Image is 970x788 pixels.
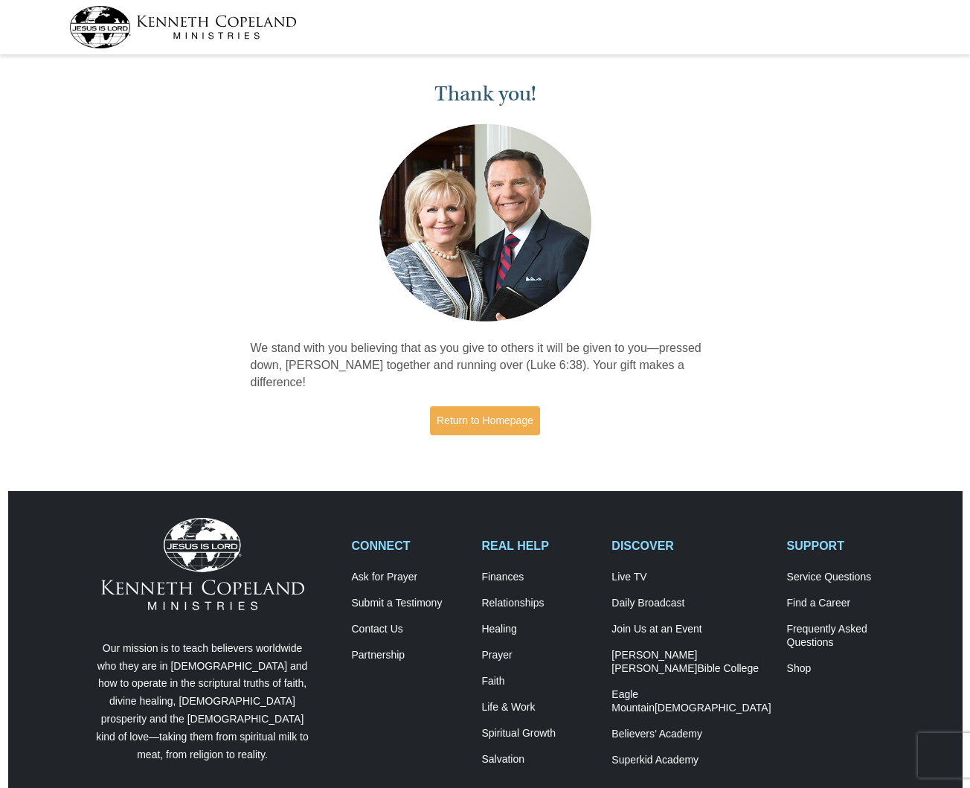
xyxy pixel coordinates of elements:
[352,539,466,553] h2: CONNECT
[376,121,595,325] img: Kenneth and Gloria
[611,571,771,584] a: Live TV
[611,539,771,553] h2: DISCOVER
[352,571,466,584] a: Ask for Prayer
[787,662,902,676] a: Shop
[611,623,771,636] a: Join Us at an Event
[611,649,771,676] a: [PERSON_NAME] [PERSON_NAME]Bible College
[430,406,540,435] a: Return to Homepage
[655,702,771,714] span: [DEMOGRAPHIC_DATA]
[481,597,596,610] a: Relationships
[481,539,596,553] h2: REAL HELP
[481,571,596,584] a: Finances
[352,597,466,610] a: Submit a Testimony
[251,82,720,106] h1: Thank you!
[352,649,466,662] a: Partnership
[93,640,312,764] p: Our mission is to teach believers worldwide who they are in [DEMOGRAPHIC_DATA] and how to operate...
[611,728,771,741] a: Believers’ Academy
[481,753,596,766] a: Salvation
[481,623,596,636] a: Healing
[611,688,771,715] a: Eagle Mountain[DEMOGRAPHIC_DATA]
[481,649,596,662] a: Prayer
[481,675,596,688] a: Faith
[611,597,771,610] a: Daily Broadcast
[481,701,596,714] a: Life & Work
[787,623,902,650] a: Frequently AskedQuestions
[787,597,902,610] a: Find a Career
[69,6,297,48] img: kcm-header-logo.svg
[481,727,596,740] a: Spiritual Growth
[251,340,720,391] p: We stand with you believing that as you give to others it will be given to you—pressed down, [PER...
[352,623,466,636] a: Contact Us
[697,662,759,674] span: Bible College
[787,571,902,584] a: Service Questions
[611,754,771,767] a: Superkid Academy
[787,539,902,553] h2: SUPPORT
[101,518,304,610] img: Kenneth Copeland Ministries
